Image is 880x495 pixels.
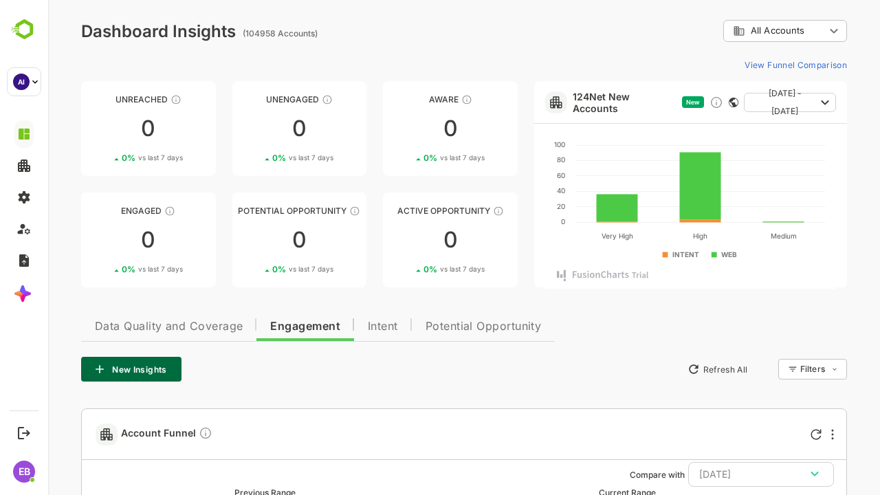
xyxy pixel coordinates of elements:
[33,357,133,382] button: New Insights
[90,153,135,163] span: vs last 7 days
[184,229,319,251] div: 0
[335,206,470,216] div: Active Opportunity
[241,153,285,163] span: vs last 7 days
[47,321,195,332] span: Data Quality and Coverage
[691,54,799,76] button: View Funnel Comparison
[335,81,470,176] a: AwareThese accounts have just entered the buying cycle and need further nurturing00%vs last 7 days
[661,96,675,109] div: Discover new ICP-fit accounts showing engagement — via intent surges, anonymous website visits, L...
[633,358,705,380] button: Refresh All
[335,118,470,140] div: 0
[707,85,767,120] span: [DATE] - [DATE]
[184,94,319,104] div: Unengaged
[335,94,470,104] div: Aware
[762,429,773,440] div: Refresh
[685,25,777,37] div: All Accounts
[509,202,517,210] text: 20
[582,470,637,480] ag: Compare with
[33,192,168,287] a: EngagedThese accounts are warm, further nurturing would qualify them to MQAs00%vs last 7 days
[638,98,652,106] span: New
[184,81,319,176] a: UnengagedThese accounts have not shown enough engagement and need nurturing00%vs last 7 days
[33,206,168,216] div: Engaged
[675,18,799,45] div: All Accounts
[184,192,319,287] a: Potential OpportunityThese accounts are MQAs and can be passed on to Inside Sales00%vs last 7 days
[335,192,470,287] a: Active OpportunityThese accounts have open opportunities which might be at any of the Sales Stage...
[513,217,517,225] text: 0
[640,462,786,487] button: [DATE]
[392,264,437,274] span: vs last 7 days
[74,153,135,163] div: 0 %
[506,140,517,148] text: 100
[651,465,775,483] div: [DATE]
[224,153,285,163] div: 0 %
[222,321,292,332] span: Engagement
[445,206,456,217] div: These accounts have open opportunities which might be at any of the Sales Stages
[184,118,319,140] div: 0
[184,206,319,216] div: Potential Opportunity
[696,93,788,112] button: [DATE] - [DATE]
[752,364,777,374] div: Filters
[723,232,749,240] text: Medium
[681,98,690,107] div: This card does not support filter and segments
[392,153,437,163] span: vs last 7 days
[509,186,517,195] text: 40
[509,155,517,164] text: 80
[151,426,164,442] div: Compare Funnel to any previous dates, and click on any plot in the current funnel to view the det...
[703,25,756,36] span: All Accounts
[13,74,30,90] div: AI
[509,171,517,179] text: 60
[375,153,437,163] div: 0 %
[90,264,135,274] span: vs last 7 days
[375,264,437,274] div: 0 %
[751,357,799,382] div: Filters
[553,232,585,241] text: Very High
[301,206,312,217] div: These accounts are MQAs and can be passed on to Inside Sales
[14,423,33,442] button: Logout
[33,118,168,140] div: 0
[335,229,470,251] div: 0
[116,206,127,217] div: These accounts are warm, further nurturing would qualify them to MQAs
[33,21,188,41] div: Dashboard Insights
[33,81,168,176] a: UnreachedThese accounts have not been engaged with for a defined time period00%vs last 7 days
[195,28,274,38] ag: (104958 Accounts)
[645,232,659,241] text: High
[320,321,350,332] span: Intent
[377,321,494,332] span: Potential Opportunity
[413,94,424,105] div: These accounts have just entered the buying cycle and need further nurturing
[33,94,168,104] div: Unreached
[73,426,164,442] span: Account Funnel
[13,461,35,483] div: EB
[241,264,285,274] span: vs last 7 days
[525,91,628,114] a: 124Net New Accounts
[7,16,42,43] img: BambooboxLogoMark.f1c84d78b4c51b1a7b5f700c9845e183.svg
[274,94,285,105] div: These accounts have not shown enough engagement and need nurturing
[33,229,168,251] div: 0
[783,429,786,440] div: More
[122,94,133,105] div: These accounts have not been engaged with for a defined time period
[74,264,135,274] div: 0 %
[224,264,285,274] div: 0 %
